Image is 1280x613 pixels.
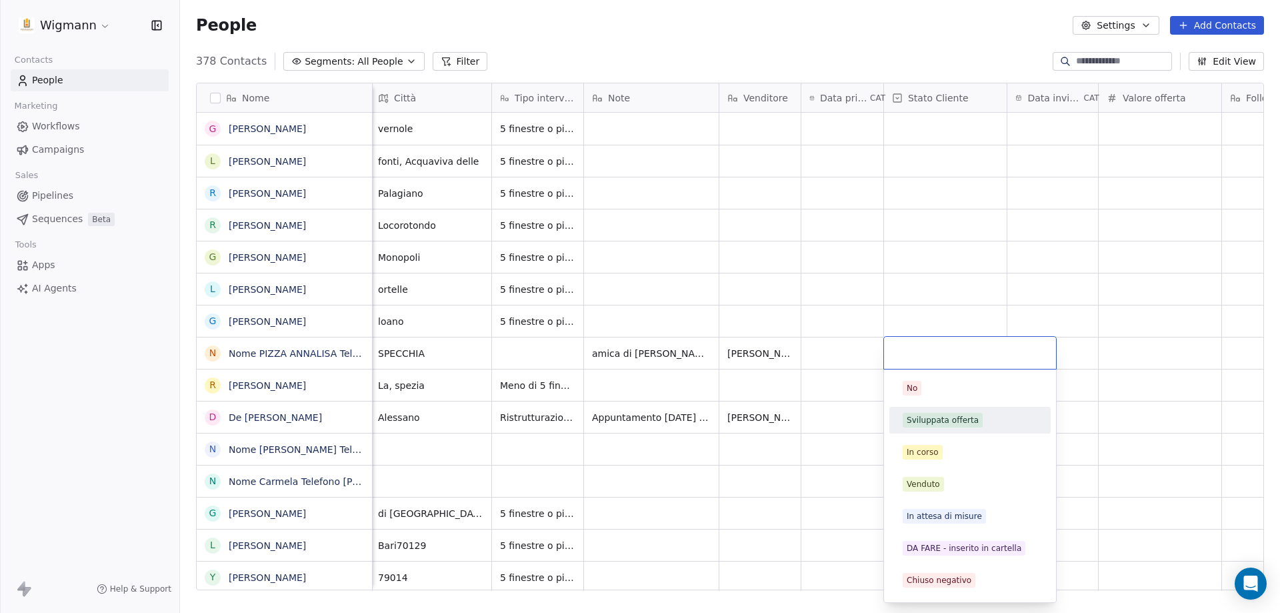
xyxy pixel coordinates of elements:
div: Venduto [907,478,940,490]
div: DA FARE - inserito in cartella [907,542,1021,554]
div: In corso [907,446,939,458]
div: No [907,382,917,394]
div: Chiuso negativo [907,574,971,586]
div: In attesa di misure [907,510,982,522]
div: Sviluppata offerta [907,414,979,426]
